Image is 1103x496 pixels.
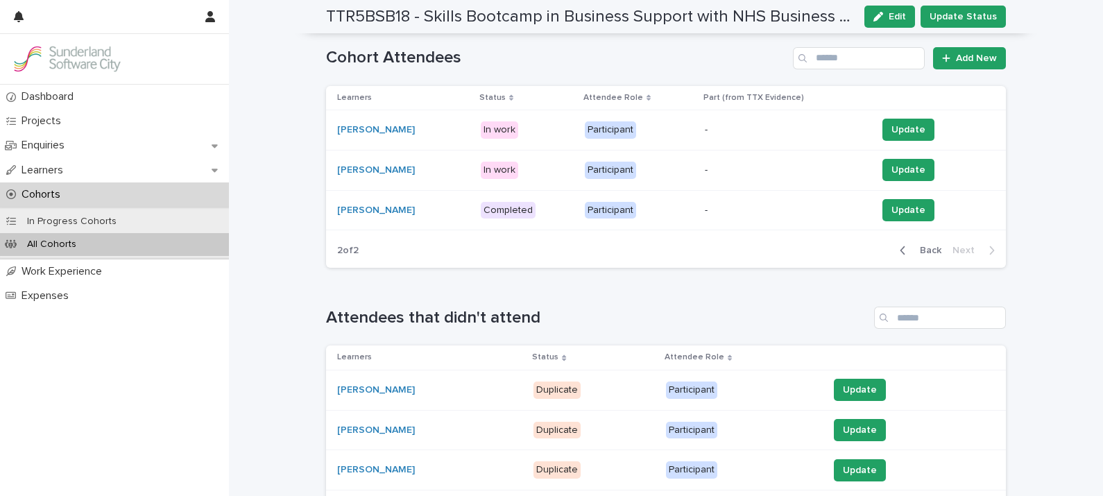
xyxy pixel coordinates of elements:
tr: [PERSON_NAME] CompletedParticipant-Update [326,190,1006,230]
p: Learners [337,350,372,365]
span: Update [843,383,877,397]
div: In work [481,162,518,179]
input: Search [793,47,925,69]
span: Next [952,246,983,255]
p: Expenses [16,289,80,302]
span: Add New [956,53,997,63]
div: Participant [585,121,636,139]
div: Duplicate [533,422,581,439]
span: Update [891,123,925,137]
p: In Progress Cohorts [16,216,128,228]
button: Back [889,244,947,257]
input: Search [874,307,1006,329]
a: [PERSON_NAME] [337,425,415,436]
button: Update [834,379,886,401]
a: Add New [933,47,1006,69]
p: Work Experience [16,265,113,278]
p: All Cohorts [16,239,87,250]
button: Update Status [921,6,1006,28]
p: Projects [16,114,72,128]
span: Update [891,163,925,177]
p: Learners [337,90,372,105]
span: Update Status [930,10,997,24]
div: Participant [666,422,717,439]
span: Update [843,423,877,437]
button: Update [882,159,934,181]
a: [PERSON_NAME] [337,384,415,396]
p: Attendee Role [583,90,643,105]
p: Status [532,350,558,365]
h2: TTR5BSB18 - Skills Bootcamp in Business Support with NHS Business Services Authority [326,7,853,27]
p: - [705,205,866,216]
div: Participant [666,382,717,399]
p: Learners [16,164,74,177]
p: Status [479,90,506,105]
h1: Cohort Attendees [326,48,787,68]
div: In work [481,121,518,139]
p: - [705,124,866,136]
button: Update [834,419,886,441]
a: [PERSON_NAME] [337,205,415,216]
a: [PERSON_NAME] [337,464,415,476]
p: Part (from TTX Evidence) [703,90,804,105]
tr: [PERSON_NAME] DuplicateParticipantUpdate [326,450,1006,490]
p: - [705,164,866,176]
tr: [PERSON_NAME] DuplicateParticipantUpdate [326,410,1006,450]
button: Update [882,119,934,141]
p: Enquiries [16,139,76,152]
button: Edit [864,6,915,28]
div: Completed [481,202,536,219]
div: Duplicate [533,382,581,399]
a: [PERSON_NAME] [337,124,415,136]
div: Participant [666,461,717,479]
tr: [PERSON_NAME] In workParticipant-Update [326,110,1006,150]
span: Back [912,246,941,255]
p: Dashboard [16,90,85,103]
span: Edit [889,12,906,22]
button: Next [947,244,1006,257]
div: Participant [585,162,636,179]
div: Duplicate [533,461,581,479]
button: Update [834,459,886,481]
p: 2 of 2 [326,234,370,268]
span: Update [843,463,877,477]
tr: [PERSON_NAME] DuplicateParticipantUpdate [326,370,1006,410]
img: GVzBcg19RCOYju8xzymn [11,45,122,73]
p: Attendee Role [665,350,724,365]
button: Update [882,199,934,221]
span: Update [891,203,925,217]
div: Participant [585,202,636,219]
tr: [PERSON_NAME] In workParticipant-Update [326,150,1006,190]
p: Cohorts [16,188,71,201]
a: [PERSON_NAME] [337,164,415,176]
h1: Attendees that didn't attend [326,308,869,328]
